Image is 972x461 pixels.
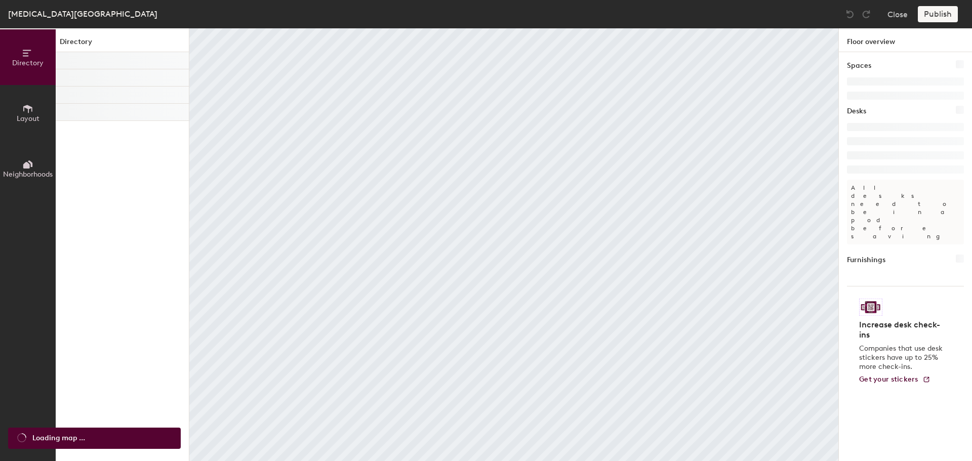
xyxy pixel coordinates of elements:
p: All desks need to be in a pod before saving [847,180,964,244]
canvas: Map [189,28,838,461]
h1: Directory [56,36,189,52]
h1: Floor overview [839,28,972,52]
h1: Spaces [847,60,871,71]
span: Layout [17,114,39,123]
h1: Desks [847,106,866,117]
div: [MEDICAL_DATA][GEOGRAPHIC_DATA] [8,8,157,20]
img: Redo [861,9,871,19]
button: Close [887,6,908,22]
img: Sticker logo [859,299,882,316]
h4: Increase desk check-ins [859,320,946,340]
span: Directory [12,59,44,67]
h1: Furnishings [847,255,885,266]
img: Undo [845,9,855,19]
span: Neighborhoods [3,170,53,179]
a: Get your stickers [859,375,930,384]
p: Companies that use desk stickers have up to 25% more check-ins. [859,344,946,371]
span: Loading map ... [32,433,85,444]
span: Get your stickers [859,375,918,384]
